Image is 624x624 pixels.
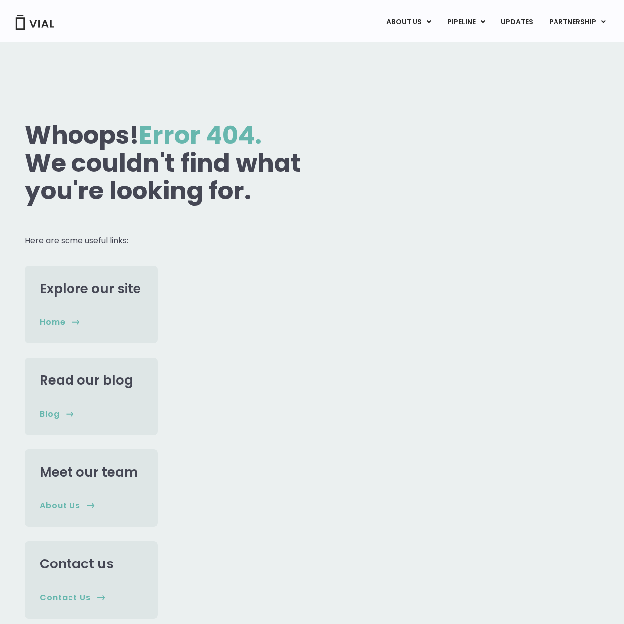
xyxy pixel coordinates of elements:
a: PIPELINEMenu Toggle [439,14,492,31]
h1: Whoops! We couldn't find what you're looking for. [25,122,340,205]
span: home [40,317,66,328]
span: About us [40,500,80,511]
a: Contact Us [40,592,105,603]
a: Read our blog [40,372,133,389]
a: Explore our site [40,280,141,298]
a: ABOUT USMenu Toggle [378,14,439,31]
span: Contact Us [40,592,91,603]
img: Vial Logo [15,15,55,30]
a: Blog [40,409,74,420]
span: Blog [40,409,60,420]
span: Error 404. [139,118,262,153]
span: Here are some useful links: [25,235,128,246]
a: home [40,317,80,328]
a: About us [40,500,95,511]
a: Meet our team [40,463,138,481]
a: Contact us [40,555,114,573]
a: PARTNERSHIPMenu Toggle [541,14,614,31]
a: UPDATES [493,14,541,31]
